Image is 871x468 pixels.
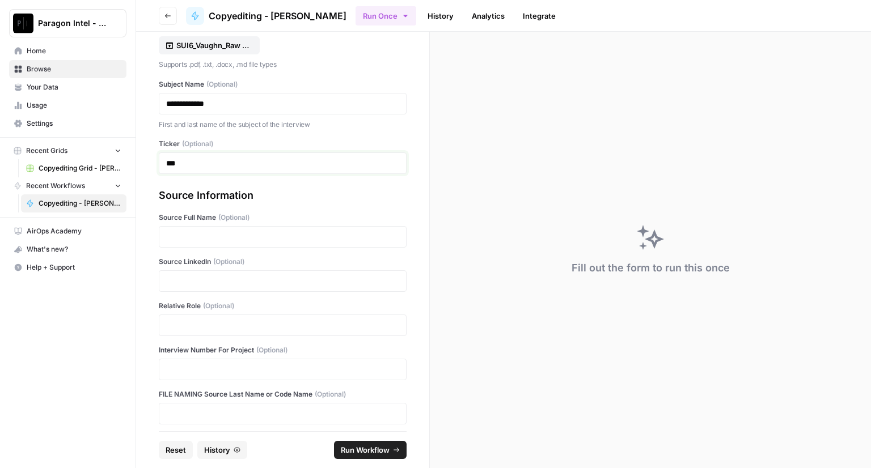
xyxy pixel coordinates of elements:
span: (Optional) [315,389,346,399]
span: Usage [27,100,121,110]
a: Usage [9,96,126,114]
button: What's new? [9,240,126,258]
span: (Optional) [206,79,238,90]
a: Your Data [9,78,126,96]
a: Copyediting - [PERSON_NAME] [186,7,346,25]
a: Home [9,42,126,60]
span: (Optional) [218,212,250,223]
span: Copyediting - [PERSON_NAME] [39,198,121,209]
p: First and last name of the subject of the interview [159,119,407,130]
a: Settings [9,114,126,133]
span: Reset [166,444,186,456]
a: Browse [9,60,126,78]
p: Supports .pdf, .txt, .docx, .md file types [159,59,407,70]
img: Paragon Intel - Copyediting Logo [13,13,33,33]
span: Recent Grids [26,146,67,156]
button: Recent Grids [9,142,126,159]
span: Run Workflow [341,444,390,456]
span: Settings [27,118,121,129]
span: Paragon Intel - Copyediting [38,18,107,29]
label: Ticker [159,139,407,149]
a: AirOps Academy [9,222,126,240]
button: Help + Support [9,258,126,276]
button: History [197,441,247,459]
label: Source Full Name [159,212,407,223]
a: History [421,7,460,25]
span: Browse [27,64,121,74]
span: Help + Support [27,262,121,273]
div: Fill out the form to run this once [572,260,730,276]
div: What's new? [10,241,126,258]
span: Recent Workflows [26,181,85,191]
div: Source Information [159,188,407,203]
label: FILE NAMING Source Last Name or Code Name [159,389,407,399]
span: Your Data [27,82,121,92]
span: History [204,444,230,456]
label: Relative Role [159,301,407,311]
label: Subject Name [159,79,407,90]
span: AirOps Academy [27,226,121,236]
span: (Optional) [256,345,287,355]
button: Reset [159,441,193,459]
span: (Optional) [182,139,213,149]
span: (Optional) [203,301,234,311]
a: Copyediting Grid - [PERSON_NAME] [21,159,126,177]
a: Analytics [465,7,511,25]
span: Home [27,46,121,56]
button: SUI6_Vaughn_Raw Transcript.docx [159,36,260,54]
span: Copyediting - [PERSON_NAME] [209,9,346,23]
label: Source LinkedIn [159,257,407,267]
p: SUI6_Vaughn_Raw Transcript.docx [176,40,249,51]
button: Run Once [356,6,416,25]
button: Workspace: Paragon Intel - Copyediting [9,9,126,37]
a: Copyediting - [PERSON_NAME] [21,194,126,212]
span: (Optional) [213,257,244,267]
button: Run Workflow [334,441,407,459]
a: Integrate [516,7,563,25]
label: Interview Number For Project [159,345,407,355]
span: Copyediting Grid - [PERSON_NAME] [39,163,121,173]
button: Recent Workflows [9,177,126,194]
